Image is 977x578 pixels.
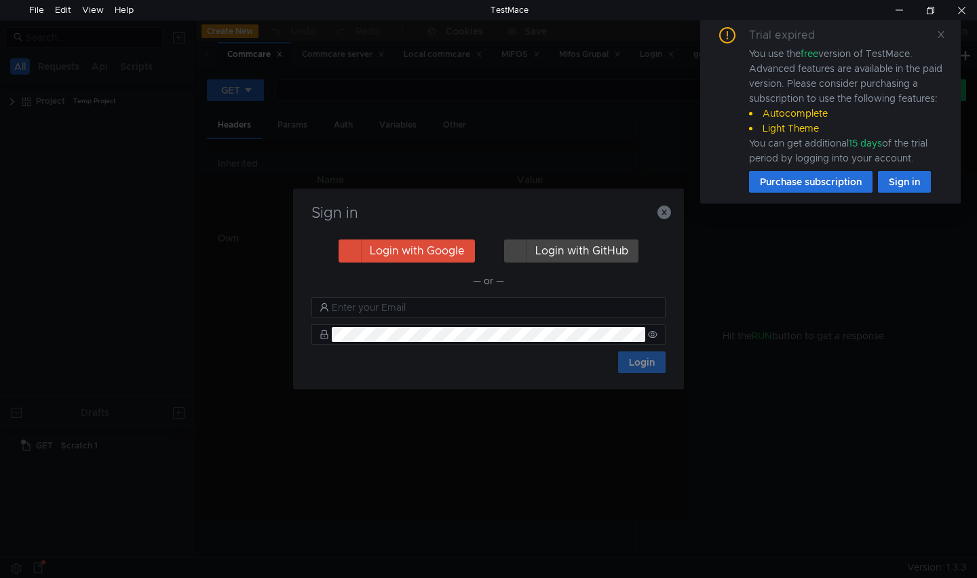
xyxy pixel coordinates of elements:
button: Purchase subscription [749,171,873,193]
input: Enter your Email [332,300,657,315]
li: Autocomplete [749,106,944,121]
div: — or — [311,273,666,289]
li: Light Theme [749,121,944,136]
button: Sign in [878,171,931,193]
span: free [801,47,818,60]
div: Trial expired [749,27,831,43]
div: You use the version of TestMace. Advanced features are available in the paid version. Please cons... [749,46,944,166]
h3: Sign in [309,205,668,221]
span: 15 days [849,137,882,149]
div: You can get additional of the trial period by logging into your account. [749,136,944,166]
button: Login with Google [339,239,475,263]
button: Login with GitHub [504,239,638,263]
